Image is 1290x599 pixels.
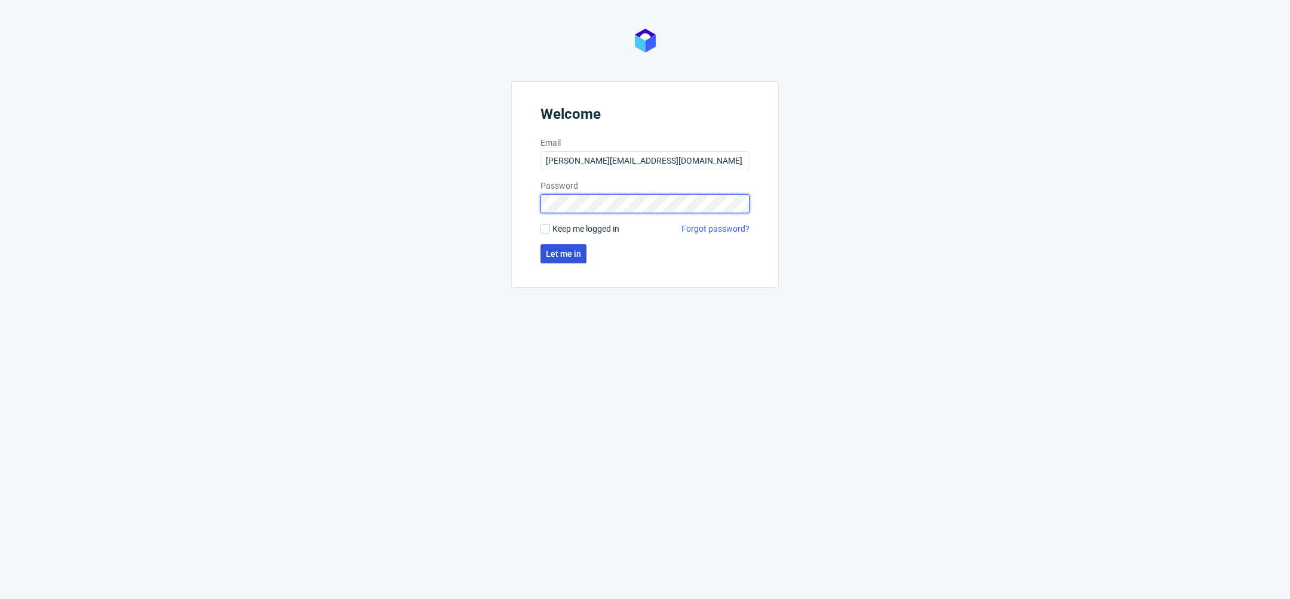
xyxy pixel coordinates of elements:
[540,151,750,170] input: you@youremail.com
[540,137,750,149] label: Email
[540,244,586,263] button: Let me in
[681,223,750,235] a: Forgot password?
[552,223,619,235] span: Keep me logged in
[546,250,581,258] span: Let me in
[540,106,750,127] header: Welcome
[540,180,750,192] label: Password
